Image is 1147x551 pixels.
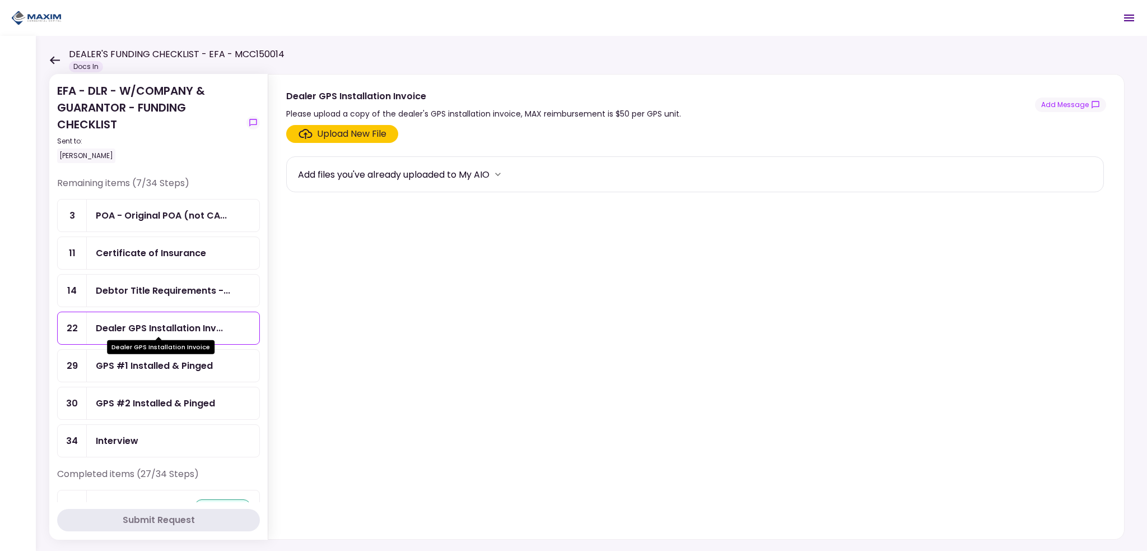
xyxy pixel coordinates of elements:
[69,61,103,72] div: Docs In
[57,387,260,420] a: 30GPS #2 Installed & Pinged
[58,387,87,419] div: 30
[58,350,87,382] div: 29
[1116,4,1143,31] button: Open menu
[489,166,506,183] button: more
[58,425,87,457] div: 34
[123,513,195,527] div: Submit Request
[58,490,87,522] div: 1
[57,467,260,490] div: Completed items (27/34 Steps)
[58,237,87,269] div: 11
[96,434,138,448] div: Interview
[11,10,62,26] img: Partner icon
[96,246,206,260] div: Certificate of Insurance
[58,312,87,344] div: 22
[96,396,215,410] div: GPS #2 Installed & Pinged
[107,340,215,354] div: Dealer GPS Installation Invoice
[57,177,260,199] div: Remaining items (7/34 Steps)
[57,424,260,457] a: 34Interview
[57,82,242,163] div: EFA - DLR - W/COMPANY & GUARANTOR - FUNDING CHECKLIST
[69,48,285,61] h1: DEALER'S FUNDING CHECKLIST - EFA - MCC150014
[57,509,260,531] button: Submit Request
[286,125,398,143] span: Click here to upload the required document
[286,107,681,121] div: Please upload a copy of the dealer's GPS installation invoice, MAX reimbursement is $50 per GPS u...
[58,275,87,307] div: 14
[96,499,156,513] div: EFA Contract
[57,490,260,523] a: 1EFA Contractapproved
[195,499,250,513] div: approved
[246,116,260,129] button: show-messages
[298,168,489,182] div: Add files you've already uploaded to My AIO
[96,209,227,223] div: POA - Original POA (not CA or GA)
[57,136,242,146] div: Sent to:
[286,89,681,103] div: Dealer GPS Installation Invoice
[96,321,223,335] div: Dealer GPS Installation Invoice
[96,284,230,298] div: Debtor Title Requirements - Other Requirements
[1035,98,1106,112] button: show-messages
[317,127,386,141] div: Upload New File
[58,200,87,231] div: 3
[57,237,260,270] a: 11Certificate of Insurance
[57,199,260,232] a: 3POA - Original POA (not CA or GA)
[57,149,115,163] div: [PERSON_NAME]
[57,312,260,345] a: 22Dealer GPS Installation Invoice
[268,74,1125,540] div: Dealer GPS Installation InvoicePlease upload a copy of the dealer's GPS installation invoice, MAX...
[57,274,260,307] a: 14Debtor Title Requirements - Other Requirements
[96,359,213,373] div: GPS #1 Installed & Pinged
[57,349,260,382] a: 29GPS #1 Installed & Pinged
